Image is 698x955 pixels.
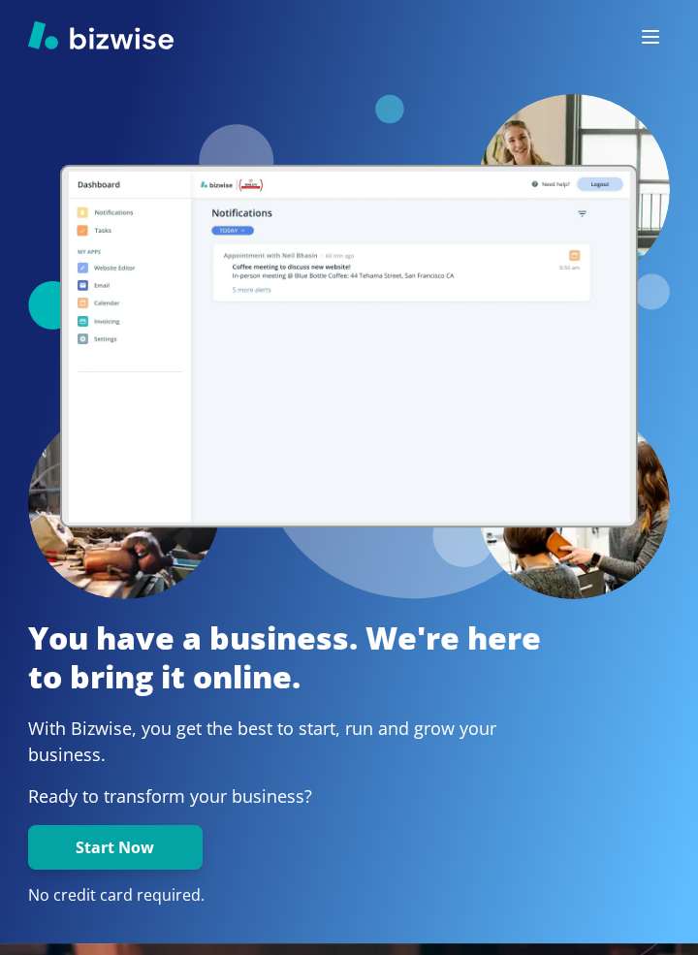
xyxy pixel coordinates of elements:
button: Start Now [28,825,203,870]
a: Start Now [28,839,203,857]
h2: With Bizwise, you get the best to start, run and grow your business. [28,716,563,768]
p: Ready to transform your business? [28,783,563,810]
p: No credit card required. [28,885,563,907]
img: Bizwise Logo [28,20,174,49]
h1: You have a business. We're here to bring it online. [28,619,563,696]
